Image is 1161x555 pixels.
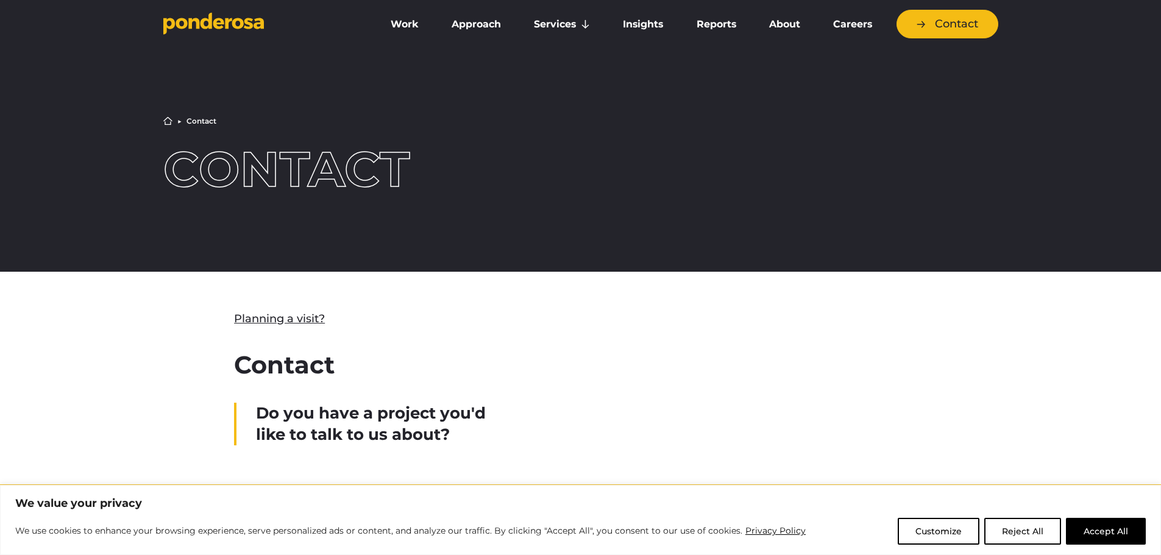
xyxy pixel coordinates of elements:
h2: Contact [234,347,927,383]
button: Accept All [1066,518,1146,545]
h1: Contact [163,145,500,194]
button: Customize [898,518,979,545]
a: Insights [609,12,677,37]
a: Approach [438,12,515,37]
a: Work [377,12,433,37]
a: Planning a visit? [234,311,325,327]
button: Reject All [984,518,1061,545]
a: Careers [819,12,886,37]
div: Do you have a project you'd like to talk to us about? [234,403,500,445]
li: Contact [186,118,216,125]
li: ▶︎ [177,118,182,125]
a: Privacy Policy [745,523,806,538]
a: Reports [683,12,750,37]
p: We value your privacy [15,496,1146,511]
a: Contact [896,10,998,38]
a: Go to homepage [163,12,358,37]
a: Home [163,116,172,125]
a: Services [520,12,604,37]
a: About [755,12,814,37]
p: We use cookies to enhance your browsing experience, serve personalized ads or content, and analyz... [15,523,806,538]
